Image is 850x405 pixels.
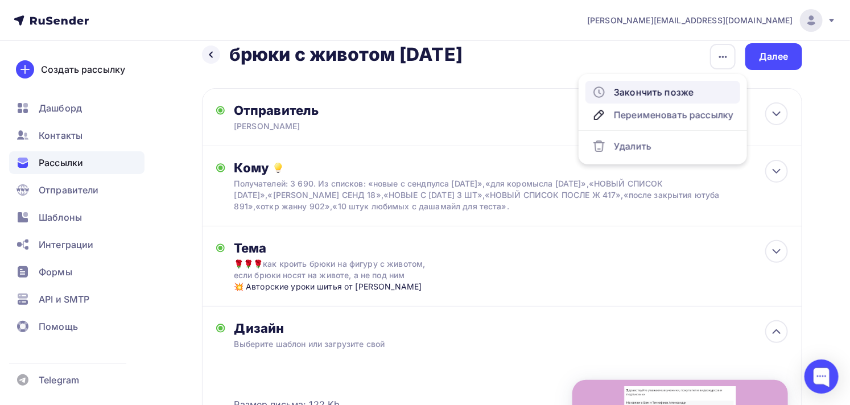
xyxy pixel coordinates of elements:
a: Дашборд [9,97,145,119]
div: Создать рассылку [41,63,125,76]
span: Интеграции [39,238,93,251]
a: Шаблоны [9,206,145,229]
span: [PERSON_NAME][EMAIL_ADDRESS][DOMAIN_NAME] [587,15,793,26]
div: Далее [759,50,789,63]
div: Дизайн [234,320,789,336]
a: Формы [9,261,145,283]
span: Помощь [39,320,78,333]
div: 🌹🌹🌹как кроить брюки на фигуру с животом, если брюки носят на животе, а не под ним [234,258,436,281]
span: Контакты [39,129,82,142]
div: [PERSON_NAME] [234,121,456,132]
span: API и SMTP [39,292,89,306]
div: 💥 Авторские уроки шитья от [PERSON_NAME] [234,281,459,292]
div: Закончить позже [592,85,733,99]
div: Кому [234,160,789,176]
a: Рассылки [9,151,145,174]
div: Отправитель [234,102,480,118]
a: Отправители [9,179,145,201]
span: Рассылки [39,156,83,170]
span: Telegram [39,373,79,387]
div: Удалить [592,139,733,153]
a: Контакты [9,124,145,147]
span: Отправители [39,183,99,197]
h2: брюки с животом [DATE] [229,43,463,66]
span: Шаблоны [39,210,82,224]
span: Формы [39,265,72,279]
div: Выберите шаблон или загрузите свой [234,338,733,350]
a: [PERSON_NAME][EMAIL_ADDRESS][DOMAIN_NAME] [587,9,836,32]
div: Переименовать рассылку [592,108,733,122]
div: Получателей: 3 690. Из списков: «новые с сендпулса [DATE]»,«для коромысла [DATE]»,«НОВЫЙ СПИСОК [... [234,178,733,212]
span: Дашборд [39,101,82,115]
div: Тема [234,240,459,256]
